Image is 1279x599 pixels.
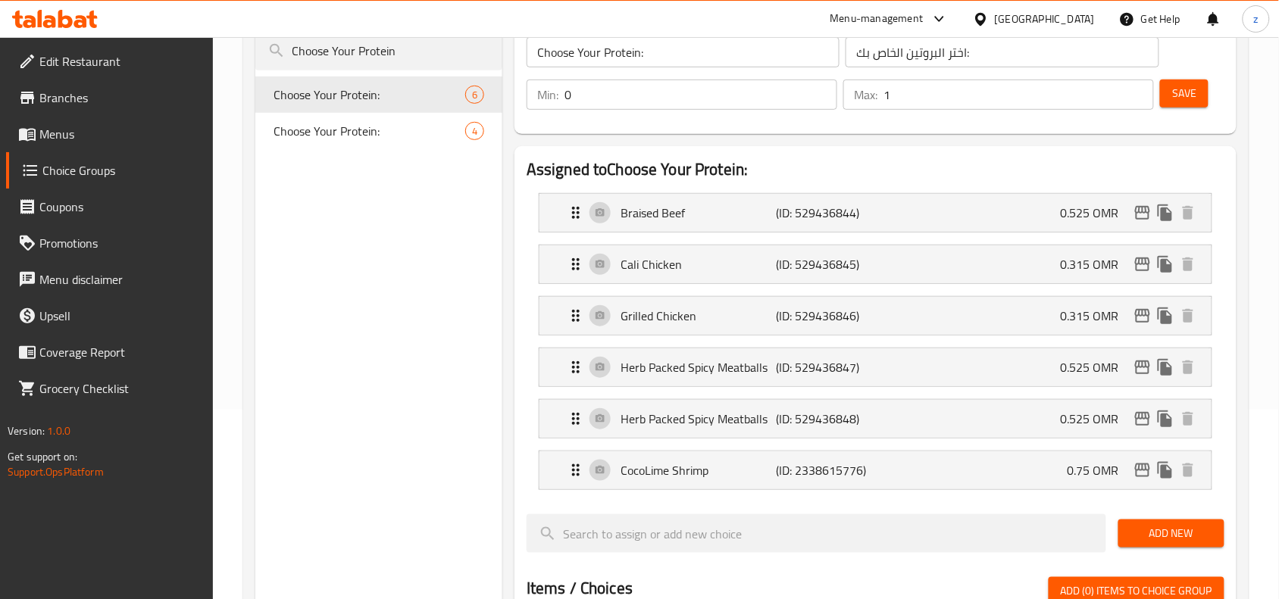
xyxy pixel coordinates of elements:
[465,122,484,140] div: Choices
[539,400,1212,438] div: Expand
[6,80,214,116] a: Branches
[6,370,214,407] a: Grocery Checklist
[8,462,104,482] a: Support.OpsPlatform
[1154,253,1177,276] button: duplicate
[776,307,880,325] p: (ID: 529436846)
[1154,407,1177,430] button: duplicate
[466,88,483,102] span: 6
[539,297,1212,335] div: Expand
[39,270,202,289] span: Menu disclaimer
[776,204,880,222] p: (ID: 529436844)
[6,298,214,334] a: Upsell
[6,152,214,189] a: Choice Groups
[6,225,214,261] a: Promotions
[39,198,202,216] span: Coupons
[8,421,45,441] span: Version:
[42,161,202,179] span: Choice Groups
[1177,201,1199,224] button: delete
[776,461,880,479] p: (ID: 2338615776)
[466,124,483,139] span: 4
[39,307,202,325] span: Upsell
[539,245,1212,283] div: Expand
[1061,255,1131,273] p: 0.315 OMR
[527,445,1224,496] li: Expand
[1177,407,1199,430] button: delete
[274,122,465,140] span: Choose Your Protein:
[854,86,877,104] p: Max:
[1177,253,1199,276] button: delete
[1131,304,1154,327] button: edit
[39,52,202,70] span: Edit Restaurant
[1061,204,1131,222] p: 0.525 OMR
[1177,356,1199,379] button: delete
[621,307,776,325] p: Grilled Chicken
[621,255,776,273] p: Cali Chicken
[6,334,214,370] a: Coverage Report
[1131,253,1154,276] button: edit
[39,125,202,143] span: Menus
[621,358,776,376] p: Herb Packed Spicy Meatballs
[465,86,484,104] div: Choices
[255,76,502,113] div: Choose Your Protein:6
[255,32,502,70] input: search
[255,113,502,149] div: Choose Your Protein:4
[1254,11,1259,27] span: z
[621,204,776,222] p: Braised Beef
[527,514,1106,553] input: search
[539,451,1212,489] div: Expand
[47,421,70,441] span: 1.0.0
[539,348,1212,386] div: Expand
[6,189,214,225] a: Coupons
[1061,307,1131,325] p: 0.315 OMR
[6,116,214,152] a: Menus
[1160,80,1209,108] button: Save
[1131,459,1154,482] button: edit
[1131,407,1154,430] button: edit
[1118,519,1224,548] button: Add New
[830,10,924,28] div: Menu-management
[1172,84,1196,103] span: Save
[527,290,1224,342] li: Expand
[527,239,1224,290] li: Expand
[274,86,465,104] span: Choose Your Protein:
[1061,358,1131,376] p: 0.525 OMR
[527,393,1224,445] li: Expand
[527,187,1224,239] li: Expand
[1154,459,1177,482] button: duplicate
[6,261,214,298] a: Menu disclaimer
[39,234,202,252] span: Promotions
[1154,304,1177,327] button: duplicate
[527,158,1224,181] h2: Assigned to Choose Your Protein:
[1068,461,1131,479] p: 0.75 OMR
[621,410,776,428] p: Herb Packed Spicy Meatballs
[537,86,558,104] p: Min:
[776,410,880,428] p: (ID: 529436848)
[776,255,880,273] p: (ID: 529436845)
[39,89,202,107] span: Branches
[1061,410,1131,428] p: 0.525 OMR
[1154,356,1177,379] button: duplicate
[39,343,202,361] span: Coverage Report
[995,11,1095,27] div: [GEOGRAPHIC_DATA]
[1177,304,1199,327] button: delete
[1154,201,1177,224] button: duplicate
[8,447,77,466] span: Get support on:
[776,358,880,376] p: (ID: 529436847)
[621,461,776,479] p: CocoLime Shrimp
[1131,356,1154,379] button: edit
[1177,459,1199,482] button: delete
[527,342,1224,393] li: Expand
[6,43,214,80] a: Edit Restaurant
[1131,201,1154,224] button: edit
[39,379,202,398] span: Grocery Checklist
[539,194,1212,232] div: Expand
[1130,524,1212,543] span: Add New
